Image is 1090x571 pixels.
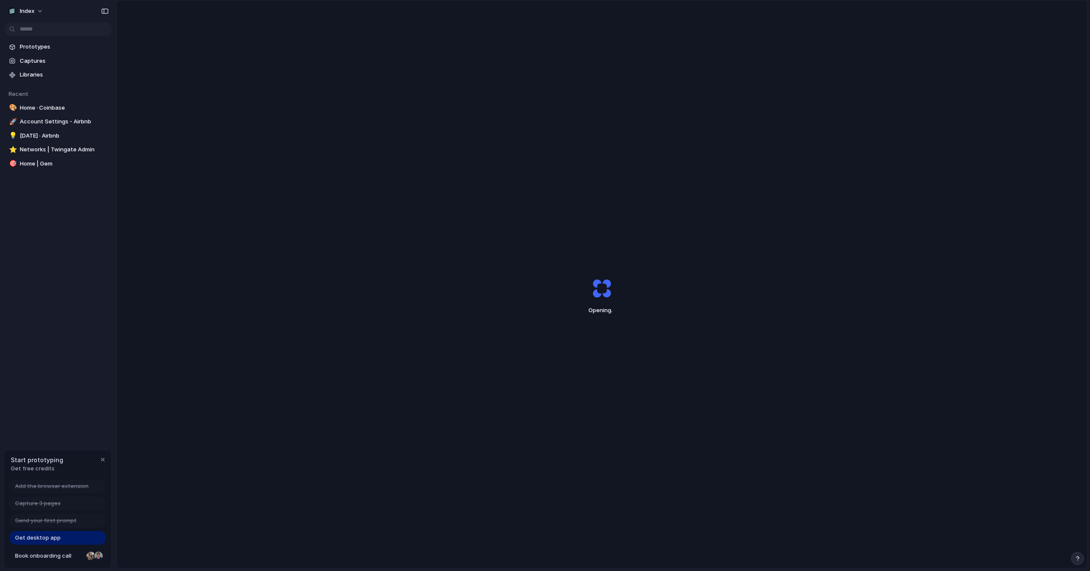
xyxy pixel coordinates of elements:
span: Book onboarding call [15,552,83,560]
a: Captures [4,55,112,68]
div: 💡 [9,131,15,141]
span: Account Settings - Airbnb [20,117,108,126]
span: Send your first prompt [15,516,77,525]
div: 🎨 [9,103,15,113]
span: . [611,307,613,313]
div: Nicole Kubica [86,551,96,561]
a: ⭐Networks | Twingate Admin [4,143,112,156]
div: 🚀 [9,117,15,127]
a: Prototypes [4,40,112,53]
button: 💡 [8,132,16,140]
span: Recent [9,90,28,97]
button: 🎨 [8,104,16,112]
a: 🎨Home · Coinbase [4,101,112,114]
span: Opening [572,306,631,315]
span: Captures [20,57,108,65]
button: ⭐ [8,145,16,154]
span: Networks | Twingate Admin [20,145,108,154]
a: Get desktop app [9,531,106,545]
button: 🎯 [8,160,16,168]
button: 🚀 [8,117,16,126]
a: Libraries [4,68,112,81]
span: Get free credits [11,464,63,473]
span: Index [20,7,34,15]
button: Index [4,4,48,18]
a: 💡[DATE] · Airbnb [4,129,112,142]
span: Get desktop app [15,534,61,542]
span: Start prototyping [11,455,63,464]
div: ⭐ [9,145,15,155]
span: Add the browser extension [15,482,89,491]
a: 🎯Home | Gem [4,157,112,170]
div: 🎯 [9,159,15,169]
a: 🚀Account Settings - Airbnb [4,115,112,128]
div: Christian Iacullo [93,551,104,561]
a: Book onboarding call [9,549,106,563]
span: [DATE] · Airbnb [20,132,108,140]
span: Home · Coinbase [20,104,108,112]
span: Capture 3 pages [15,499,61,508]
span: Libraries [20,71,108,79]
span: Prototypes [20,43,108,51]
span: Home | Gem [20,160,108,168]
